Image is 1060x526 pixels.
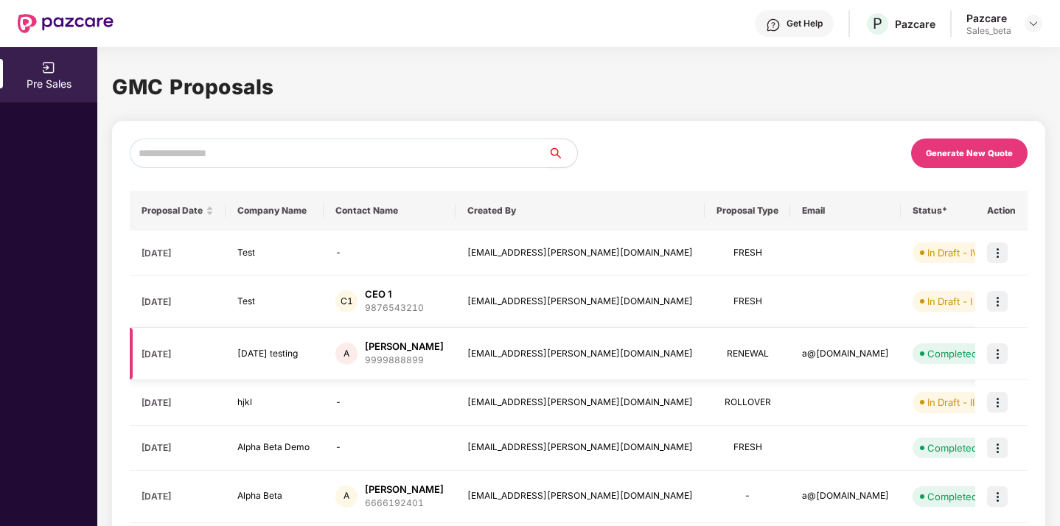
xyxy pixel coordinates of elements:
div: [DATE] [142,247,214,259]
div: Pazcare [966,11,1011,25]
div: Pazcare [895,17,935,31]
div: RENEWAL [716,347,778,361]
td: Test [226,231,324,276]
img: icon [987,438,1008,458]
div: [PERSON_NAME] [365,483,444,497]
div: Completed [927,346,977,361]
th: Created By [456,191,705,231]
div: 6666192401 [365,497,444,511]
div: [PERSON_NAME] [365,340,444,354]
img: icon [987,343,1008,364]
div: A [335,343,358,365]
img: svg+xml;base64,PHN2ZyBpZD0iRHJvcGRvd24tMzJ4MzIiIHhtbG5zPSJodHRwOi8vd3d3LnczLm9yZy8yMDAwL3N2ZyIgd2... [1028,18,1039,29]
div: FRESH [716,295,778,309]
img: icon [987,242,1008,263]
td: hjkl [226,380,324,425]
th: Proposal Type [705,191,790,231]
div: [DATE] [142,396,214,409]
span: - [335,247,341,258]
span: - [335,396,341,407]
div: [DATE] [142,441,214,454]
th: Proposal Date [130,191,226,231]
span: P [873,15,882,32]
div: FRESH [716,441,778,455]
div: In Draft - I [927,294,972,309]
div: CEO 1 [365,287,392,301]
div: [DATE] [142,295,214,308]
div: ROLLOVER [716,396,778,410]
td: [EMAIL_ADDRESS][PERSON_NAME][DOMAIN_NAME] [456,328,705,380]
img: icon [987,486,1008,507]
div: FRESH [716,246,778,260]
h1: GMC Proposals [112,71,1045,103]
td: [EMAIL_ADDRESS][PERSON_NAME][DOMAIN_NAME] [456,231,705,276]
img: svg+xml;base64,PHN2ZyBpZD0iSGVscC0zMngzMiIgeG1sbnM9Imh0dHA6Ly93d3cudzMub3JnLzIwMDAvc3ZnIiB3aWR0aD... [766,18,781,32]
th: Company Name [226,191,324,231]
span: Proposal Date [142,205,203,217]
span: search [547,147,577,159]
div: Get Help [787,18,823,29]
td: [EMAIL_ADDRESS][PERSON_NAME][DOMAIN_NAME] [456,276,705,328]
td: a@[DOMAIN_NAME] [790,328,901,380]
td: [DATE] testing [226,328,324,380]
div: Generate New Quote [926,148,1013,158]
th: Action [975,191,1028,231]
div: [DATE] [142,490,214,502]
div: In Draft - II [927,395,974,410]
td: a@[DOMAIN_NAME] [790,471,901,523]
img: icon [987,392,1008,413]
div: A [335,485,358,508]
button: search [547,138,578,168]
th: Contact Name [324,191,456,231]
th: Email [790,191,901,231]
td: Test [226,276,324,328]
div: [DATE] [142,348,214,360]
div: Sales_beta [966,25,1011,37]
td: Alpha Beta [226,471,324,523]
img: New Pazcare Logo [18,14,114,33]
th: Status* [901,191,998,231]
div: Completed [927,489,977,504]
div: 9999888899 [365,354,444,368]
td: [EMAIL_ADDRESS][PERSON_NAME][DOMAIN_NAME] [456,380,705,425]
div: In Draft - IV [927,245,979,260]
div: C1 [335,290,358,312]
td: [EMAIL_ADDRESS][PERSON_NAME][DOMAIN_NAME] [456,426,705,471]
img: svg+xml;base64,PHN2ZyB3aWR0aD0iMjAiIGhlaWdodD0iMjAiIHZpZXdCb3g9IjAgMCAyMCAyMCIgZmlsbD0ibm9uZSIgeG... [41,60,56,75]
div: Completed [927,441,977,455]
td: Alpha Beta Demo [226,426,324,471]
div: - [716,489,778,503]
div: 9876543210 [365,301,424,315]
img: icon [987,291,1008,312]
span: - [335,441,341,452]
td: [EMAIL_ADDRESS][PERSON_NAME][DOMAIN_NAME] [456,471,705,523]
